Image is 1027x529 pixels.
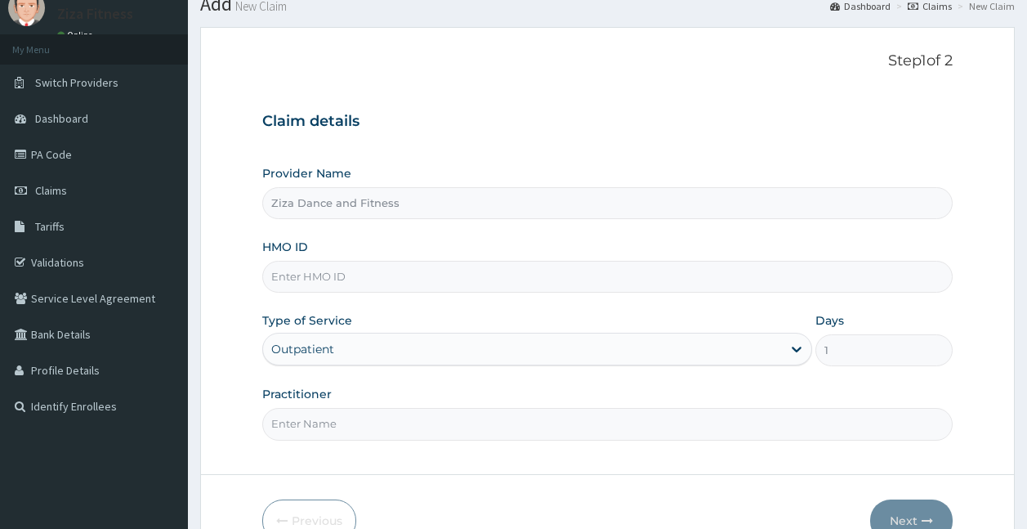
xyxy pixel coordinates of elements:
label: Days [815,312,844,329]
span: Dashboard [35,111,88,126]
label: Practitioner [262,386,332,402]
input: Enter HMO ID [262,261,953,293]
span: Tariffs [35,219,65,234]
label: Type of Service [262,312,352,329]
a: Online [57,29,96,41]
h3: Claim details [262,113,953,131]
label: Provider Name [262,165,351,182]
label: HMO ID [262,239,308,255]
span: Claims [35,183,67,198]
span: Switch Providers [35,75,118,90]
input: Enter Name [262,408,953,440]
p: Step 1 of 2 [262,52,953,70]
p: Ziza Fitness [57,7,133,21]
